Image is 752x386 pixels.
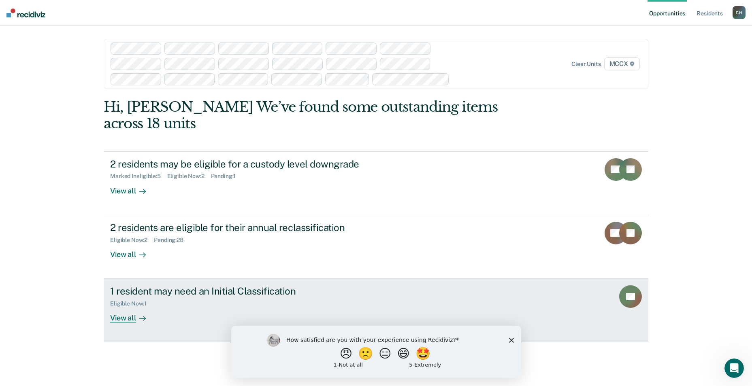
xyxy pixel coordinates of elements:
[110,307,156,323] div: View all
[733,6,746,19] button: CH
[6,8,45,17] img: Recidiviz
[110,158,394,170] div: 2 residents may be eligible for a custody level downgrade
[211,173,243,180] div: Pending : 1
[104,151,648,215] a: 2 residents may be eligible for a custody level downgradeMarked Ineligible:5Eligible Now:2Pending...
[110,285,394,297] div: 1 resident may need an Initial Classification
[167,173,211,180] div: Eligible Now : 2
[733,6,746,19] div: C H
[104,279,648,342] a: 1 resident may need an Initial ClassificationEligible Now:1View all
[110,237,154,244] div: Eligible Now : 2
[104,99,539,132] div: Hi, [PERSON_NAME] We’ve found some outstanding items across 18 units
[110,300,153,307] div: Eligible Now : 1
[604,57,640,70] span: MCCX
[104,215,648,279] a: 2 residents are eligible for their annual reclassificationEligible Now:2Pending:28View all
[154,237,190,244] div: Pending : 28
[724,358,744,378] iframe: Intercom live chat
[110,222,394,233] div: 2 residents are eligible for their annual reclassification
[110,173,167,180] div: Marked Ineligible : 5
[110,243,156,259] div: View all
[231,326,521,378] iframe: Survey by Kim from Recidiviz
[110,180,156,195] div: View all
[571,61,601,68] div: Clear units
